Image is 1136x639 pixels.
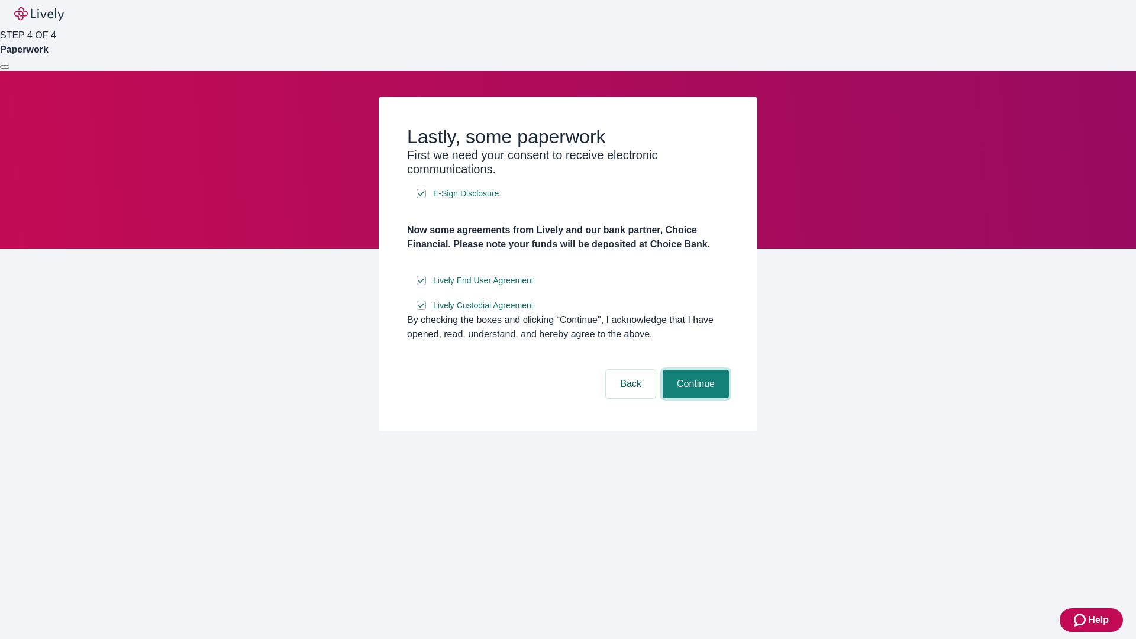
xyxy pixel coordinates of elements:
a: e-sign disclosure document [431,298,536,313]
span: Lively End User Agreement [433,275,534,287]
span: E-Sign Disclosure [433,188,499,200]
h2: Lastly, some paperwork [407,125,729,148]
svg: Zendesk support icon [1074,613,1088,627]
button: Zendesk support iconHelp [1060,608,1123,632]
span: Help [1088,613,1109,627]
h4: Now some agreements from Lively and our bank partner, Choice Financial. Please note your funds wi... [407,223,729,251]
a: e-sign disclosure document [431,273,536,288]
button: Back [606,370,656,398]
img: Lively [14,7,64,21]
button: Continue [663,370,729,398]
span: Lively Custodial Agreement [433,299,534,312]
a: e-sign disclosure document [431,186,501,201]
div: By checking the boxes and clicking “Continue", I acknowledge that I have opened, read, understand... [407,313,729,341]
h3: First we need your consent to receive electronic communications. [407,148,729,176]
